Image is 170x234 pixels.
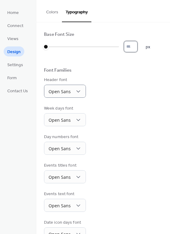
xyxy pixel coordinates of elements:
[44,77,85,83] div: Header font
[44,219,85,226] div: Date icon days font
[49,117,71,123] span: Open Sans
[4,46,24,56] a: Design
[7,36,19,42] span: Views
[49,146,71,151] span: Open Sans
[49,89,71,94] span: Open Sans
[7,10,19,16] span: Home
[44,105,85,112] div: Week days font
[49,174,71,180] span: Open Sans
[4,7,22,17] a: Home
[7,23,23,29] span: Connect
[44,67,72,74] div: Font Families
[44,32,74,38] div: Base Font Size
[4,20,27,30] a: Connect
[4,73,20,83] a: Form
[146,44,150,50] span: px
[44,191,85,197] div: Events text font
[7,75,17,81] span: Form
[49,203,71,209] span: Open Sans
[7,88,28,94] span: Contact Us
[4,33,22,43] a: Views
[4,86,32,96] a: Contact Us
[4,59,27,70] a: Settings
[44,162,85,169] div: Events titles font
[7,49,21,55] span: Design
[44,134,85,140] div: Day numbers font
[7,62,23,68] span: Settings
